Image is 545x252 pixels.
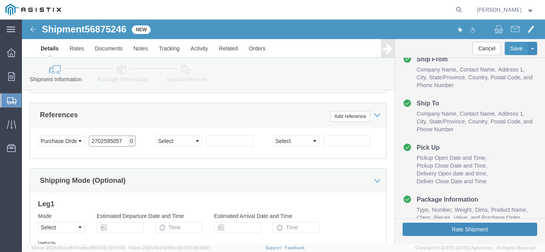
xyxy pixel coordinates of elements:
[5,4,61,16] img: logo
[31,245,125,250] span: Server: 2025.19.0-d447cefac8f
[265,245,285,250] a: Support
[415,245,536,251] span: Copyright © [DATE]-[DATE] Agistix Inc., All Rights Reserved
[22,20,545,244] iframe: FS Legacy Container
[178,245,210,250] span: [DATE] 09:39:01
[477,5,522,14] span: Rita Piwnicki
[477,5,534,14] button: [PERSON_NAME]
[285,245,305,250] a: Feedback
[94,245,125,250] span: [DATE] 10:47:06
[129,245,210,250] span: Client: 2025.19.0-129fbcf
